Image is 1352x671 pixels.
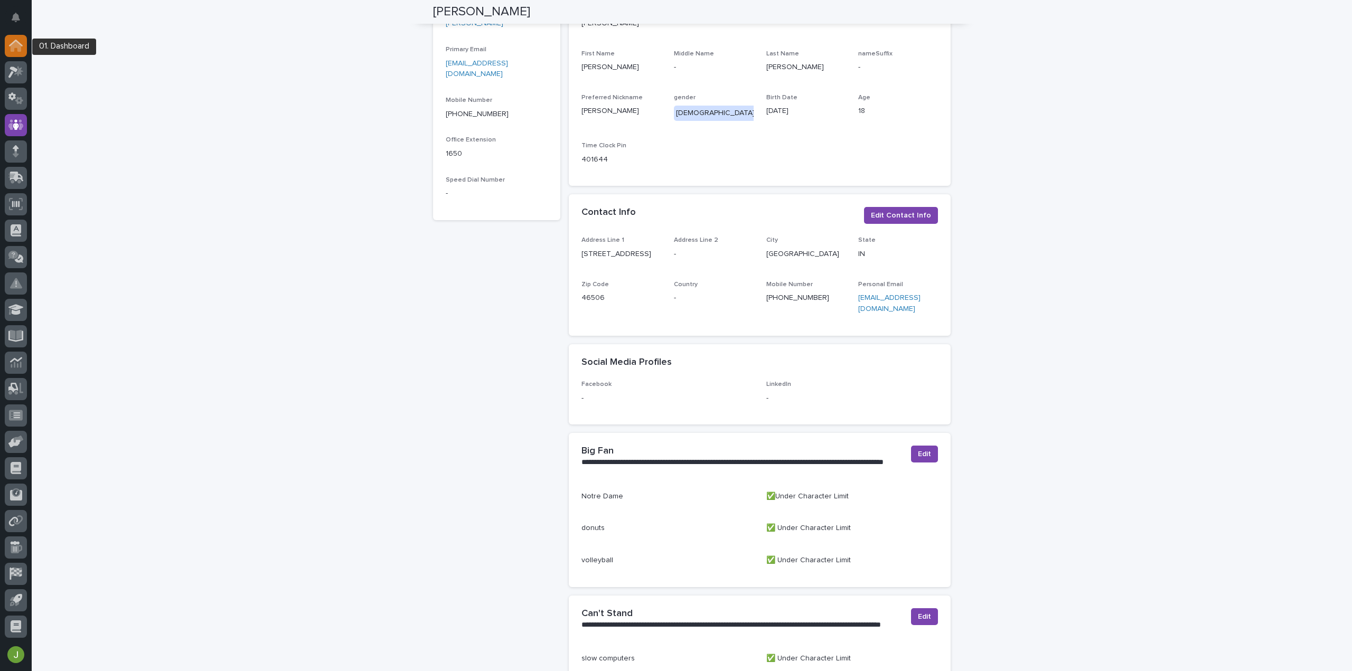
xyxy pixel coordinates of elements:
[674,51,714,57] span: Middle Name
[858,237,876,243] span: State
[581,393,754,404] p: -
[674,292,754,304] p: -
[581,608,633,620] h2: Can't Stand
[581,207,636,219] h2: Contact Info
[766,281,813,288] span: Mobile Number
[446,46,486,53] span: Primary Email
[446,110,509,118] a: [PHONE_NUMBER]
[581,381,612,388] span: Facebook
[766,523,938,534] p: ✅ Under Character Limit
[581,249,661,260] p: [STREET_ADDRESS]
[5,6,27,29] button: Notifications
[581,281,609,288] span: Zip Code
[581,154,661,165] p: 401644
[766,106,846,117] p: [DATE]
[581,357,672,368] h2: Social Media Profiles
[674,249,754,260] p: -
[581,106,661,117] p: [PERSON_NAME]
[446,97,492,103] span: Mobile Number
[581,143,626,149] span: Time Clock Pin
[864,207,938,224] button: Edit Contact Info
[766,393,938,404] p: -
[766,51,799,57] span: Last Name
[858,249,938,260] p: IN
[858,281,903,288] span: Personal Email
[581,237,624,243] span: Address Line 1
[674,106,757,121] div: [DEMOGRAPHIC_DATA]
[858,62,938,73] p: -
[5,644,27,666] button: users-avatar
[858,94,870,101] span: Age
[766,491,938,502] p: ✅Under Character Limit
[674,62,754,73] p: -
[581,555,754,566] p: volleyball
[766,381,791,388] span: LinkedIn
[446,177,505,183] span: Speed Dial Number
[581,292,661,304] p: 46506
[581,653,754,664] p: slow computers
[674,281,698,288] span: Country
[581,523,754,534] p: donuts
[871,210,931,221] span: Edit Contact Info
[766,555,938,566] p: ✅ Under Character Limit
[581,62,661,73] p: [PERSON_NAME]
[766,294,829,301] a: [PHONE_NUMBER]
[858,51,893,57] span: nameSuffix
[766,653,938,664] p: ✅ Under Character Limit
[446,60,508,78] a: [EMAIL_ADDRESS][DOMAIN_NAME]
[446,148,548,159] p: 1650
[674,94,696,101] span: gender
[911,608,938,625] button: Edit
[766,237,778,243] span: City
[918,611,931,622] span: Edit
[766,94,797,101] span: Birth Date
[446,137,496,143] span: Office Extension
[581,51,615,57] span: First Name
[766,62,846,73] p: [PERSON_NAME]
[858,106,938,117] p: 18
[13,13,27,30] div: Notifications
[581,491,754,502] p: Notre Dame
[581,94,643,101] span: Preferred Nickname
[446,188,548,199] p: -
[674,237,718,243] span: Address Line 2
[918,449,931,459] span: Edit
[433,4,530,20] h2: [PERSON_NAME]
[911,446,938,462] button: Edit
[858,294,921,313] a: [EMAIL_ADDRESS][DOMAIN_NAME]
[446,18,503,29] a: [PERSON_NAME]
[766,249,846,260] p: [GEOGRAPHIC_DATA]
[581,446,614,457] h2: Big Fan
